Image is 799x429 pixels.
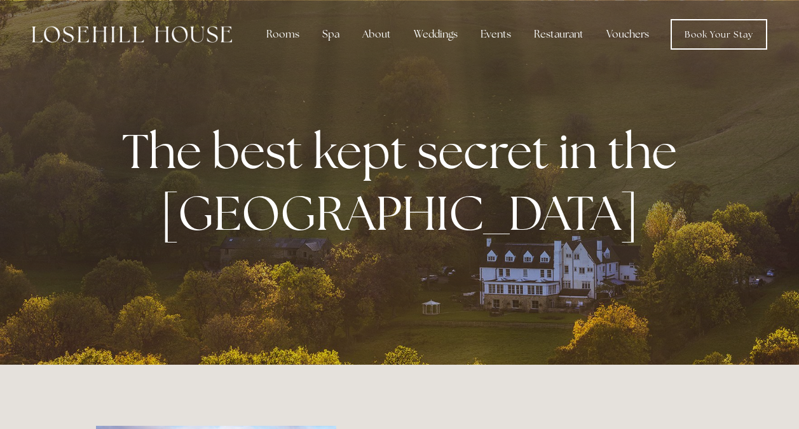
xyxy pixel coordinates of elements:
strong: The best kept secret in the [GEOGRAPHIC_DATA] [122,120,687,244]
div: Weddings [404,22,468,47]
div: Spa [312,22,350,47]
div: About [352,22,401,47]
img: Losehill House [32,26,232,43]
a: Vouchers [596,22,659,47]
div: Events [470,22,521,47]
div: Rooms [256,22,310,47]
a: Book Your Stay [671,19,767,50]
div: Restaurant [524,22,594,47]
